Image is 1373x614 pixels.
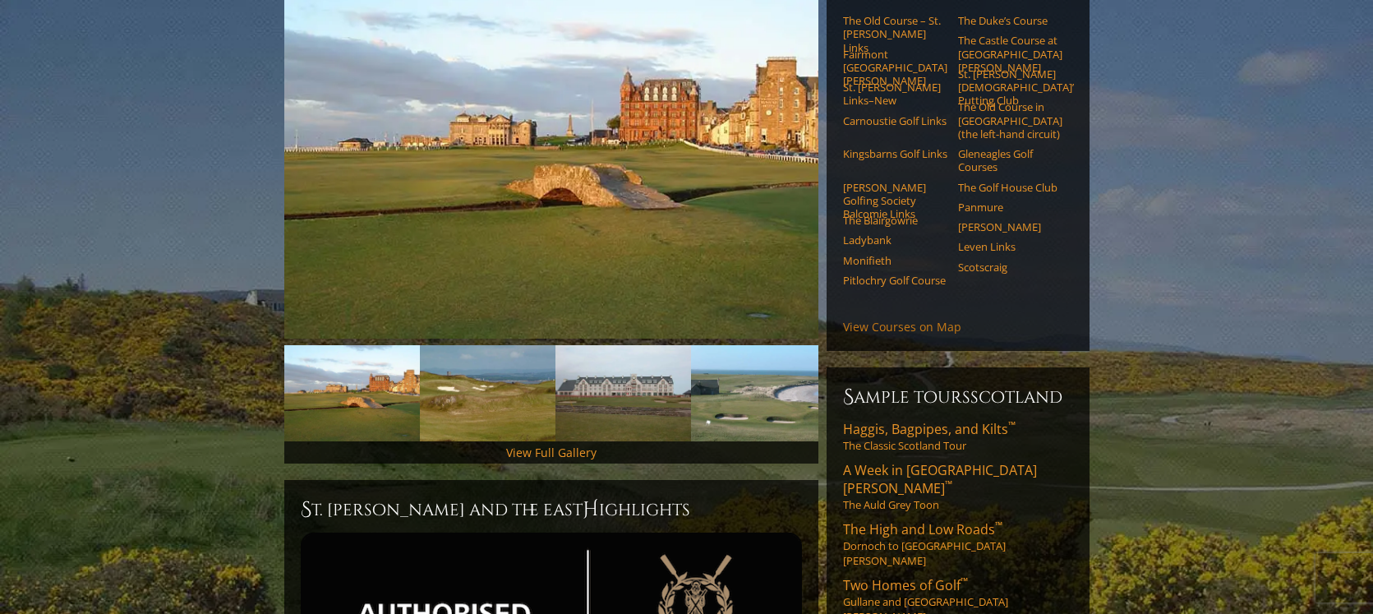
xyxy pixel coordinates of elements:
[843,461,1037,497] span: A Week in [GEOGRAPHIC_DATA][PERSON_NAME]
[843,181,947,221] a: [PERSON_NAME] Golfing Society Balcomie Links
[961,575,968,589] sup: ™
[958,34,1062,74] a: The Castle Course at [GEOGRAPHIC_DATA][PERSON_NAME]
[843,114,947,127] a: Carnoustie Golf Links
[958,67,1062,108] a: St. [PERSON_NAME] [DEMOGRAPHIC_DATA]’ Putting Club
[843,274,947,287] a: Pitlochry Golf Course
[301,496,802,523] h2: St. [PERSON_NAME] and the East ighlights
[958,240,1062,253] a: Leven Links
[958,261,1062,274] a: Scotscraig
[958,201,1062,214] a: Panmure
[506,445,597,460] a: View Full Gallery
[843,520,1073,568] a: The High and Low Roads™Dornoch to [GEOGRAPHIC_DATA][PERSON_NAME]
[843,48,947,88] a: Fairmont [GEOGRAPHIC_DATA][PERSON_NAME]
[843,420,1073,453] a: Haggis, Bagpipes, and Kilts™The Classic Scotland Tour
[843,81,947,108] a: St. [PERSON_NAME] Links–New
[583,496,599,523] span: H
[843,254,947,267] a: Monifieth
[958,181,1062,194] a: The Golf House Club
[843,461,1073,512] a: A Week in [GEOGRAPHIC_DATA][PERSON_NAME]™The Auld Grey Toon
[958,100,1062,141] a: The Old Course in [GEOGRAPHIC_DATA] (the left-hand circuit)
[843,520,1002,538] span: The High and Low Roads
[843,576,968,594] span: Two Homes of Golf
[843,214,947,227] a: The Blairgowrie
[843,420,1016,438] span: Haggis, Bagpipes, and Kilts
[1008,418,1016,432] sup: ™
[945,478,952,492] sup: ™
[958,14,1062,27] a: The Duke’s Course
[843,233,947,247] a: Ladybank
[843,384,1073,410] h6: Sample ToursScotland
[843,14,947,54] a: The Old Course – St. [PERSON_NAME] Links
[843,319,961,335] a: View Courses on Map
[995,519,1002,533] sup: ™
[958,147,1062,174] a: Gleneagles Golf Courses
[843,147,947,160] a: Kingsbarns Golf Links
[958,220,1062,233] a: [PERSON_NAME]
